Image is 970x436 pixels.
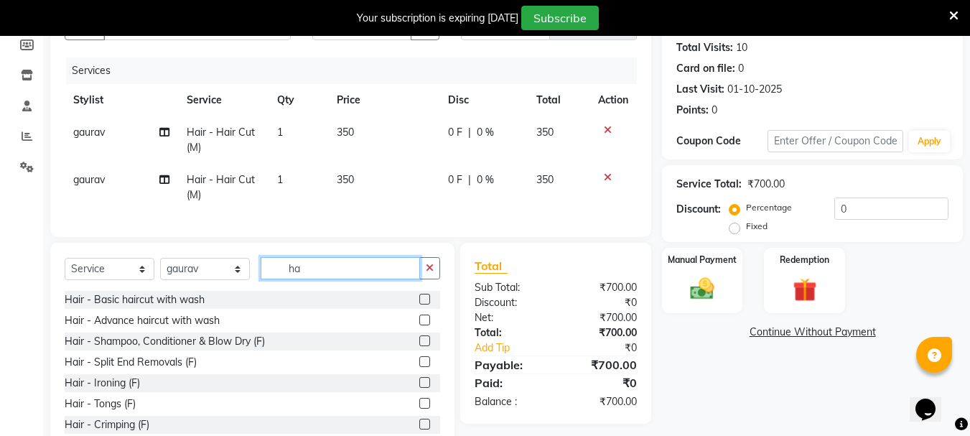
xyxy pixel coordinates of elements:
[589,84,637,116] th: Action
[785,275,824,305] img: _gift.svg
[475,259,508,274] span: Total
[464,374,556,391] div: Paid:
[337,126,354,139] span: 350
[464,394,556,409] div: Balance :
[448,125,462,140] span: 0 F
[73,126,105,139] span: gaurav
[676,134,767,149] div: Coupon Code
[528,84,590,116] th: Total
[727,82,782,97] div: 01-10-2025
[747,177,785,192] div: ₹700.00
[464,340,571,356] a: Add Tip
[187,126,255,154] span: Hair - Hair Cut (M)
[712,103,717,118] div: 0
[464,356,556,374] div: Payable:
[556,394,648,409] div: ₹700.00
[65,313,220,328] div: Hair - Advance haircut with wash
[464,325,556,340] div: Total:
[65,292,205,307] div: Hair - Basic haircut with wash
[736,40,747,55] div: 10
[477,172,494,187] span: 0 %
[439,84,528,116] th: Disc
[676,177,742,192] div: Service Total:
[780,254,829,266] label: Redemption
[178,84,269,116] th: Service
[910,379,956,422] iframe: chat widget
[477,125,494,140] span: 0 %
[665,325,960,340] a: Continue Without Payment
[357,11,518,26] div: Your subscription is expiring [DATE]
[464,280,556,295] div: Sub Total:
[448,172,462,187] span: 0 F
[556,356,648,374] div: ₹700.00
[73,173,105,186] span: gaurav
[65,396,136,412] div: Hair - Tongs (F)
[683,275,722,302] img: _cash.svg
[536,173,554,186] span: 350
[572,340,648,356] div: ₹0
[261,257,420,279] input: Search or Scan
[337,173,354,186] span: 350
[468,172,471,187] span: |
[676,61,735,76] div: Card on file:
[738,61,744,76] div: 0
[556,280,648,295] div: ₹700.00
[269,84,329,116] th: Qty
[65,417,149,432] div: Hair - Crimping (F)
[676,82,724,97] div: Last Visit:
[909,131,950,152] button: Apply
[277,173,283,186] span: 1
[464,310,556,325] div: Net:
[66,57,648,84] div: Services
[277,126,283,139] span: 1
[187,173,255,201] span: Hair - Hair Cut (M)
[65,355,197,370] div: Hair - Split End Removals (F)
[768,130,903,152] input: Enter Offer / Coupon Code
[521,6,599,30] button: Subscribe
[676,40,733,55] div: Total Visits:
[746,220,768,233] label: Fixed
[668,254,737,266] label: Manual Payment
[556,295,648,310] div: ₹0
[556,310,648,325] div: ₹700.00
[556,325,648,340] div: ₹700.00
[676,103,709,118] div: Points:
[65,334,265,349] div: Hair - Shampoo, Conditioner & Blow Dry (F)
[556,374,648,391] div: ₹0
[65,84,178,116] th: Stylist
[468,125,471,140] span: |
[464,295,556,310] div: Discount:
[536,126,554,139] span: 350
[328,84,439,116] th: Price
[65,376,140,391] div: Hair - Ironing (F)
[746,201,792,214] label: Percentage
[676,202,721,217] div: Discount:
